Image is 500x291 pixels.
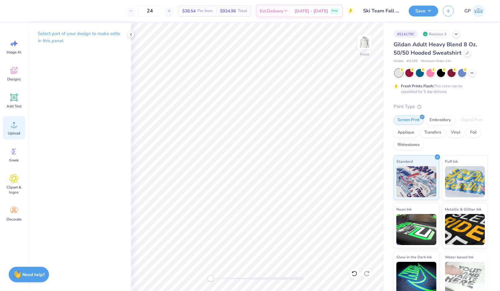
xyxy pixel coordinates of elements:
[407,59,418,64] span: # G185
[4,185,24,195] span: Clipart & logos
[23,272,45,278] strong: Need help?
[409,6,438,16] button: Save
[394,103,488,110] div: Print Type
[332,9,338,13] span: Free
[447,128,464,137] div: Vinyl
[462,5,488,17] a: GP
[421,30,450,38] div: Revision 3
[238,8,247,14] span: Total
[7,217,21,222] span: Decorate
[394,116,424,125] div: Screen Print
[8,131,20,136] span: Upload
[260,8,283,14] span: Est. Delivery
[7,50,21,55] span: Image AI
[9,158,19,163] span: Greek
[394,140,424,150] div: Rhinestones
[464,7,471,15] span: GP
[445,158,458,165] span: Puff Ink
[138,5,162,16] input: – –
[466,128,481,137] div: Foil
[396,158,413,165] span: Standard
[445,206,482,212] span: Metallic & Glitter Ink
[445,254,474,260] span: Water based Ink
[420,128,445,137] div: Transfers
[401,83,477,94] div: This color can be expedited for 5 day delivery.
[208,275,214,282] div: Accessibility label
[396,166,436,197] img: Standard
[394,30,418,38] div: # 514179C
[7,104,21,109] span: Add Text
[360,52,369,57] div: Front
[426,116,455,125] div: Embroidery
[38,30,121,44] p: Select part of your design to make edits in this panel
[396,214,436,245] img: Neon Ink
[401,84,434,89] strong: Fresh Prints Flash:
[394,59,403,64] span: Gildan
[421,59,452,64] span: Minimum Order: 24 +
[7,77,21,82] span: Designs
[220,8,236,14] span: $924.96
[197,8,213,14] span: Per Item
[394,128,418,137] div: Applique
[396,254,432,260] span: Glow in the Dark Ink
[295,8,328,14] span: [DATE] - [DATE]
[472,5,485,17] img: Gene Padilla
[182,8,196,14] span: $38.54
[457,116,487,125] div: Digital Print
[445,166,485,197] img: Puff Ink
[358,36,371,48] img: Front
[358,5,404,17] input: Untitled Design
[396,206,412,212] span: Neon Ink
[394,41,477,57] span: Gildan Adult Heavy Blend 8 Oz. 50/50 Hooded Sweatshirt
[445,214,485,245] img: Metallic & Glitter Ink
